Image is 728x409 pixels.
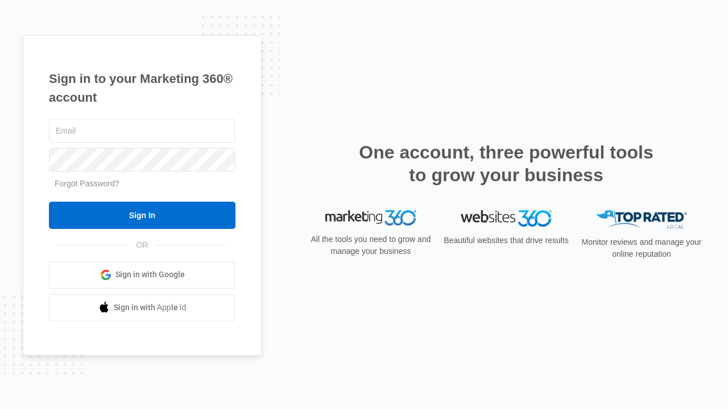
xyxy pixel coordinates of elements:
[115,269,185,281] span: Sign in with Google
[307,233,435,257] p: All the tools you need to grow and manage your business
[355,141,657,186] h2: One account, three powerful tools to grow your business
[49,69,235,107] h1: Sign in to your Marketing 360® account
[461,210,552,227] img: Websites 360
[442,235,570,247] p: Beautiful websites that drive results
[114,302,187,314] span: Sign in with Apple Id
[49,294,235,322] a: Sign in with Apple Id
[49,261,235,289] a: Sign in with Google
[325,210,416,226] img: Marketing 360
[49,202,235,229] input: Sign In
[596,210,687,229] img: Top Rated Local
[49,119,235,143] input: Email
[578,236,705,260] p: Monitor reviews and manage your online reputation
[129,239,156,251] span: OR
[55,179,119,188] a: Forgot Password?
